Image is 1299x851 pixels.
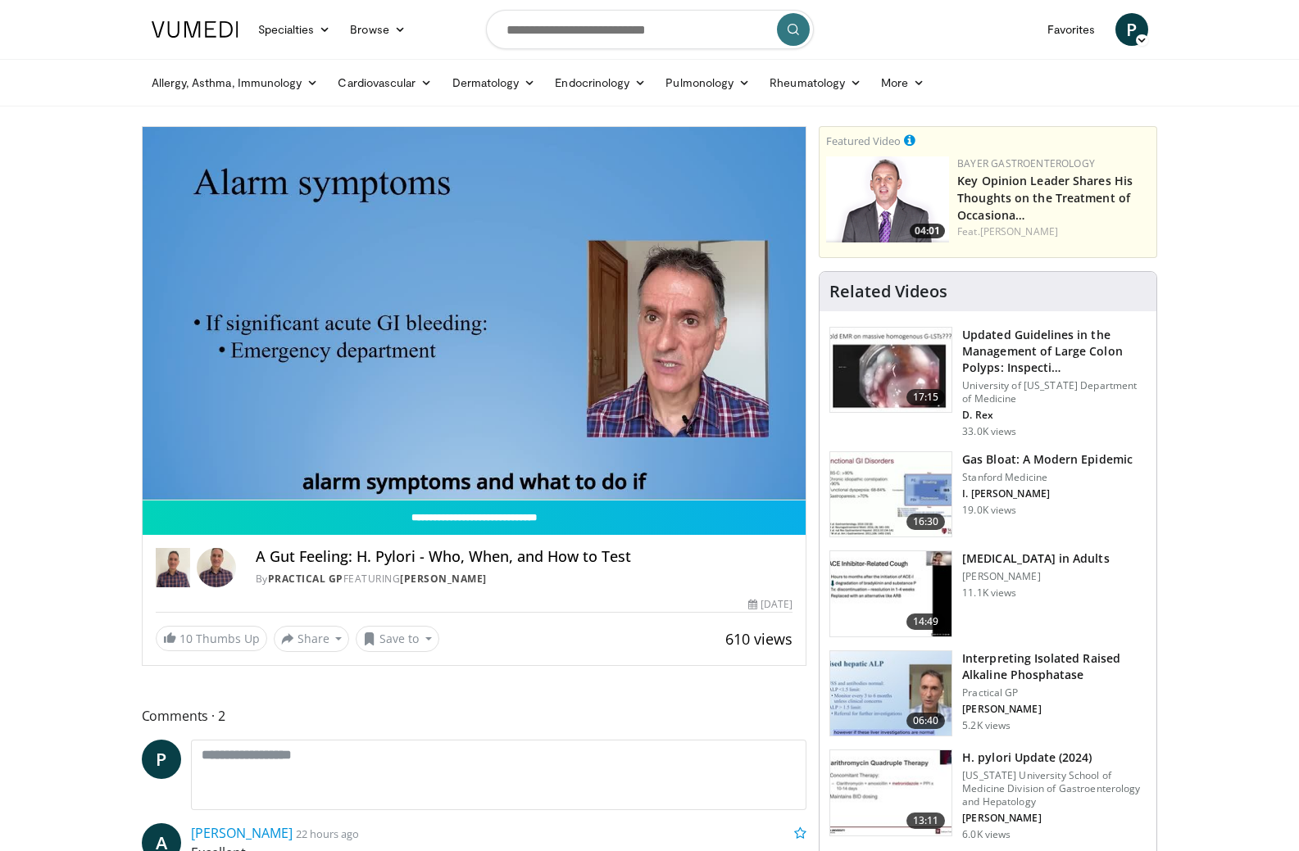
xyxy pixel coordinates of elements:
span: 14:49 [906,613,946,630]
h4: A Gut Feeling: H. Pylori - Who, When, and How to Test [256,548,793,566]
a: 14:49 [MEDICAL_DATA] in Adults [PERSON_NAME] 11.1K views [829,550,1147,637]
a: P [142,740,181,779]
span: 10 [179,631,193,646]
a: Allergy, Asthma, Immunology [142,66,329,99]
p: 6.0K views [962,828,1011,841]
a: 17:15 Updated Guidelines in the Management of Large Colon Polyps: Inspecti… University of [US_STA... [829,327,1147,438]
a: Cardiovascular [328,66,442,99]
h3: H. pylori Update (2024) [962,749,1147,766]
button: Share [274,626,350,652]
span: 06:40 [906,713,946,729]
a: 06:40 Interpreting Isolated Raised Alkaline Phosphatase Practical GP [PERSON_NAME] 5.2K views [829,650,1147,737]
button: Save to [356,626,439,652]
a: 10 Thumbs Up [156,626,267,651]
img: 9828b8df-38ad-4333-b93d-bb657251ca89.png.150x105_q85_crop-smart_upscale.png [826,156,949,242]
video-js: Video Player [143,127,806,500]
a: Pulmonology [656,66,760,99]
span: Comments 2 [142,705,807,727]
img: 11950cd4-d248-4755-8b98-ec337be04c84.150x105_q85_crop-smart_upscale.jpg [830,551,952,636]
a: P [1115,13,1148,46]
small: 22 hours ago [296,826,359,841]
h3: [MEDICAL_DATA] in Adults [962,550,1109,567]
p: [PERSON_NAME] [962,570,1109,583]
span: 13:11 [906,813,946,829]
a: Specialties [248,13,341,46]
div: Feat. [957,224,1150,239]
a: [PERSON_NAME] [400,572,487,586]
a: Key Opinion Leader Shares His Thoughts on the Treatment of Occasiona… [957,173,1133,223]
img: Practical GP [156,548,190,587]
h3: Updated Guidelines in the Management of Large Colon Polyps: Inspecti… [962,327,1147,376]
h3: Gas Bloat: A Modern Epidemic [962,451,1133,468]
small: Featured Video [826,134,901,148]
a: Favorites [1038,13,1106,46]
p: 5.2K views [962,719,1011,732]
a: [PERSON_NAME] [191,824,293,842]
img: Avatar [197,548,236,587]
p: D. Rex [962,409,1147,422]
a: Bayer Gastroenterology [957,156,1095,170]
a: [PERSON_NAME] [980,224,1058,238]
p: [PERSON_NAME] [962,812,1147,825]
img: 6a4ee52d-0f16-480d-a1b4-8187386ea2ed.150x105_q85_crop-smart_upscale.jpg [830,651,952,736]
p: [PERSON_NAME] [962,703,1147,716]
p: University of [US_STATE] Department of Medicine [962,379,1147,405]
img: dfcfcb0d-b871-4e1a-9f0c-9f64970f7dd8.150x105_q85_crop-smart_upscale.jpg [830,328,952,413]
p: 11.1K views [962,586,1016,600]
a: 16:30 Gas Bloat: A Modern Epidemic Stanford Medicine I. [PERSON_NAME] 19.0K views [829,451,1147,538]
p: 33.0K views [962,425,1016,438]
a: Browse [340,13,416,46]
a: Dermatology [443,66,546,99]
p: Practical GP [962,686,1147,699]
span: 16:30 [906,514,946,530]
img: VuMedi Logo [152,21,238,38]
a: 04:01 [826,156,949,242]
input: Search topics, interventions [486,10,814,49]
span: 17:15 [906,389,946,405]
p: 19.0K views [962,504,1016,517]
a: 13:11 H. pylori Update (2024) [US_STATE] University School of Medicine Division of Gastroenterolo... [829,749,1147,841]
p: [US_STATE] University School of Medicine Division of Gastroenterology and Hepatology [962,769,1147,808]
span: 04:01 [910,224,945,238]
img: 94cbdef1-8024-4923-aeed-65cc31b5ce88.150x105_q85_crop-smart_upscale.jpg [830,750,952,835]
h4: Related Videos [829,282,947,301]
a: Practical GP [268,572,343,586]
h3: Interpreting Isolated Raised Alkaline Phosphatase [962,650,1147,683]
a: More [871,66,934,99]
div: By FEATURING [256,572,793,586]
p: I. [PERSON_NAME] [962,487,1133,500]
p: Stanford Medicine [962,471,1133,484]
span: 610 views [725,629,793,649]
div: [DATE] [748,597,793,612]
a: Endocrinology [545,66,656,99]
img: 480ec31d-e3c1-475b-8289-0a0659db689a.150x105_q85_crop-smart_upscale.jpg [830,452,952,537]
a: Rheumatology [760,66,871,99]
